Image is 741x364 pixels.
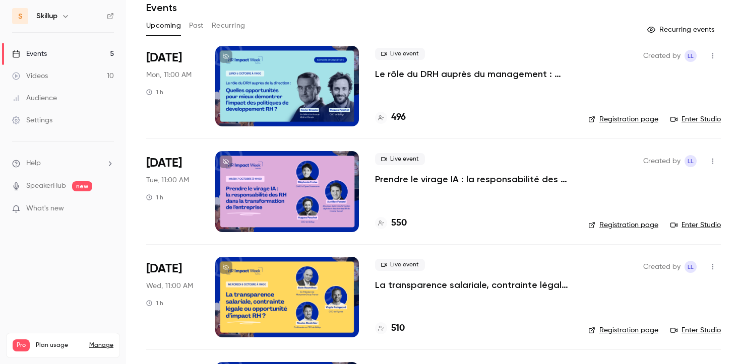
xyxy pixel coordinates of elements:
span: Created by [643,155,681,167]
span: What's new [26,203,64,214]
h4: 510 [391,322,405,335]
a: Enter Studio [670,325,721,335]
a: 510 [375,322,405,335]
div: 1 h [146,299,163,307]
a: SpeakerHub [26,181,66,191]
span: Created by [643,50,681,62]
span: LL [688,261,694,273]
button: Upcoming [146,18,181,34]
span: [DATE] [146,261,182,277]
div: Oct 7 Tue, 11:00 AM (Europe/Paris) [146,151,199,232]
span: Help [26,158,41,169]
div: Events [12,49,47,59]
span: Wed, 11:00 AM [146,281,193,291]
button: Recurring [212,18,245,34]
div: 1 h [146,193,163,201]
span: Louise Le Guillou [685,261,697,273]
span: Plan usage [36,341,83,349]
a: Enter Studio [670,220,721,230]
span: LL [688,50,694,62]
span: Tue, 11:00 AM [146,175,189,185]
a: 496 [375,111,406,124]
span: [DATE] [146,50,182,66]
a: 550 [375,216,407,230]
div: Oct 6 Mon, 11:00 AM (Europe/Paris) [146,46,199,126]
span: Louise Le Guillou [685,155,697,167]
h6: Skillup [36,11,57,21]
iframe: Noticeable Trigger [102,204,114,213]
span: Live event [375,259,425,271]
li: help-dropdown-opener [12,158,114,169]
a: Registration page [588,114,658,124]
a: Registration page [588,325,658,335]
span: Pro [13,339,30,351]
a: Registration page [588,220,658,230]
div: Oct 8 Wed, 11:00 AM (Europe/Paris) [146,257,199,337]
h1: Events [146,2,177,14]
a: Enter Studio [670,114,721,124]
div: 1 h [146,88,163,96]
span: Live event [375,48,425,60]
span: new [72,181,92,191]
span: Louise Le Guillou [685,50,697,62]
div: Settings [12,115,52,125]
span: Created by [643,261,681,273]
button: Past [189,18,204,34]
span: Live event [375,153,425,165]
span: [DATE] [146,155,182,171]
a: La transparence salariale, contrainte légale ou opportunité d’impact RH ? [375,279,572,291]
div: Videos [12,71,48,81]
h4: 550 [391,216,407,230]
span: S [18,11,23,22]
span: LL [688,155,694,167]
h4: 496 [391,111,406,124]
a: Prendre le virage IA : la responsabilité des RH dans la transformation de l'entreprise [375,173,572,185]
div: Audience [12,93,57,103]
button: Recurring events [643,22,721,38]
span: Mon, 11:00 AM [146,70,192,80]
a: Manage [89,341,113,349]
a: Le rôle du DRH auprès du management : quelles opportunités pour mieux démontrer l’impact des poli... [375,68,572,80]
